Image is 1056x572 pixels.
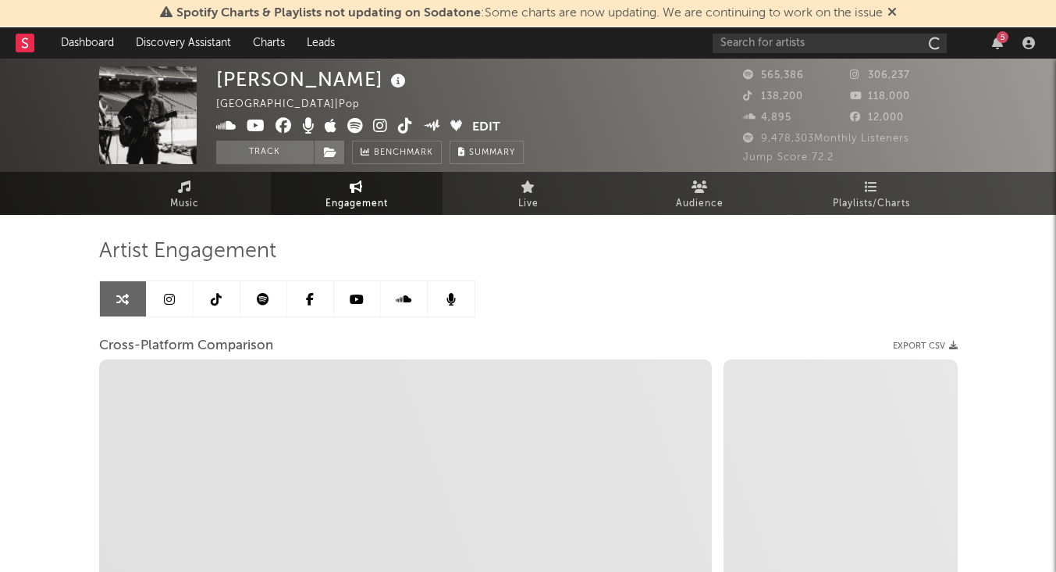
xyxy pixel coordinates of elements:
[352,141,442,164] a: Benchmark
[50,27,125,59] a: Dashboard
[713,34,947,53] input: Search for artists
[850,70,910,80] span: 306,237
[518,195,539,213] span: Live
[743,152,834,163] span: Jump Score: 72.2
[743,113,791,123] span: 4,895
[242,27,296,59] a: Charts
[325,195,388,213] span: Engagement
[176,7,883,20] span: : Some charts are now updating. We are continuing to work on the issue
[614,172,786,215] a: Audience
[992,37,1003,49] button: 5
[786,172,958,215] a: Playlists/Charts
[170,195,199,213] span: Music
[176,7,481,20] span: Spotify Charts & Playlists not updating on Sodatone
[99,172,271,215] a: Music
[216,141,314,164] button: Track
[216,95,378,114] div: [GEOGRAPHIC_DATA] | Pop
[893,341,958,351] button: Export CSV
[271,172,443,215] a: Engagement
[472,118,500,138] button: Edit
[850,113,904,123] span: 12,000
[216,66,410,92] div: [PERSON_NAME]
[997,31,1008,43] div: 5
[125,27,242,59] a: Discovery Assistant
[99,337,273,356] span: Cross-Platform Comparison
[676,195,724,213] span: Audience
[743,70,804,80] span: 565,386
[450,141,524,164] button: Summary
[833,195,910,213] span: Playlists/Charts
[374,144,433,163] span: Benchmark
[443,172,614,215] a: Live
[296,27,346,59] a: Leads
[887,7,897,20] span: Dismiss
[743,134,909,144] span: 9,478,303 Monthly Listeners
[743,91,803,102] span: 138,200
[99,242,276,261] span: Artist Engagement
[469,148,515,157] span: Summary
[850,91,910,102] span: 118,000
